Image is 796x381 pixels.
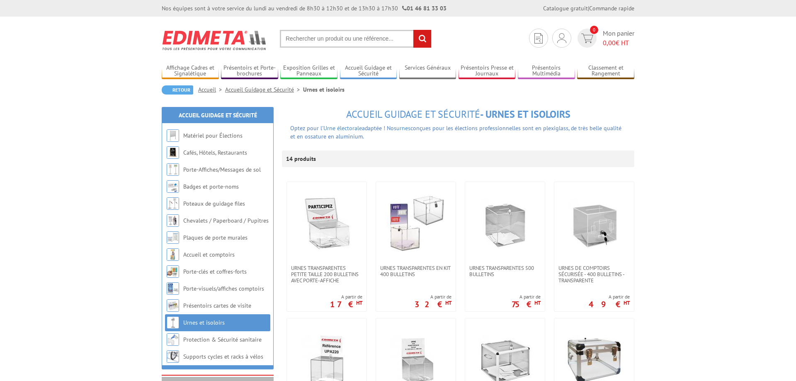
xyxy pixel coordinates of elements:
strong: 01 46 81 33 03 [402,5,447,12]
a: Supports cycles et racks à vélos [183,353,263,360]
div: | [543,4,634,12]
a: Matériel pour Élections [183,132,243,139]
a: Porte-clés et coffres-forts [183,268,247,275]
img: Urnes transparentes petite taille 200 bulletins avec porte-affiche [298,194,356,252]
img: Présentoirs cartes de visite [167,299,179,312]
input: rechercher [413,30,431,48]
a: Urnes et isoloirs [183,319,225,326]
a: Protection & Sécurité sanitaire [183,336,262,343]
span: € HT [603,38,634,48]
li: Urnes et isoloirs [303,85,345,94]
span: 0,00 [603,39,616,47]
a: Présentoirs et Porte-brochures [221,64,278,78]
p: 14 produits [286,150,317,167]
a: Exposition Grilles et Panneaux [280,64,337,78]
img: Cafés, Hôtels, Restaurants [167,146,179,159]
img: Porte-clés et coffres-forts [167,265,179,278]
font: Optez pour l' [290,124,323,132]
img: Matériel pour Élections [167,129,179,142]
img: Porte-Affiches/Messages de sol [167,163,179,176]
sup: HT [356,299,362,306]
a: Plaques de porte murales [183,234,248,241]
a: Chevalets / Paperboard / Pupitres [183,217,269,224]
input: Rechercher un produit ou une référence... [280,30,432,48]
p: 17 € [330,302,362,307]
img: Urnes et isoloirs [167,316,179,329]
span: Urnes transparentes en kit 400 bulletins [380,265,451,277]
span: Urnes transparentes 500 bulletins [469,265,541,277]
span: A partir de [512,294,541,300]
span: Nos [387,124,396,132]
span: Urnes de comptoirs sécurisée - 400 bulletins - transparente [558,265,630,284]
a: Présentoirs cartes de visite [183,302,251,309]
a: Porte-visuels/affiches comptoirs [183,285,264,292]
a: Urnes transparentes petite taille 200 bulletins avec porte-affiche [287,265,366,284]
a: Cafés, Hôtels, Restaurants [183,149,247,156]
img: Edimeta [162,25,267,56]
img: Accueil et comptoirs [167,248,179,261]
span: Accueil Guidage et Sécurité [346,108,480,121]
a: urnes [396,124,410,132]
a: Badges et porte-noms [183,183,239,190]
p: 49 € [589,302,630,307]
p: 75 € [512,302,541,307]
img: Poteaux de guidage files [167,197,179,210]
sup: HT [534,299,541,306]
img: Chevalets / Paperboard / Pupitres [167,214,179,227]
span: A partir de [330,294,362,300]
a: Catalogue gratuit [543,5,588,12]
img: devis rapide [557,33,566,43]
span: conçues pour les élections professionnelles sont en plexiglass, de très belle qualité et en ossat... [290,124,621,140]
a: Services Généraux [399,64,456,78]
img: devis rapide [534,33,543,44]
span: A partir de [589,294,630,300]
a: Accueil et comptoirs [183,251,235,258]
a: Présentoirs Multimédia [518,64,575,78]
img: Urnes de comptoirs sécurisée - 400 bulletins - transparente [565,194,623,252]
a: Accueil [198,86,225,93]
a: Porte-Affiches/Messages de sol [183,166,261,173]
a: Urne électorale [323,124,362,132]
span: adaptée ! [362,124,385,132]
a: Poteaux de guidage files [183,200,245,207]
a: Retour [162,85,193,95]
span: 0 [590,26,598,34]
a: devis rapide 0 Mon panier 0,00€ HT [575,29,634,48]
img: Badges et porte-noms [167,180,179,193]
span: Urnes transparentes petite taille 200 bulletins avec porte-affiche [291,265,362,284]
div: Nos équipes sont à votre service du lundi au vendredi de 8h30 à 12h30 et de 13h30 à 17h30 [162,4,447,12]
img: Urnes transparentes 500 bulletins [476,194,534,252]
a: Présentoirs Presse et Journaux [459,64,516,78]
a: Urnes de comptoirs sécurisée - 400 bulletins - transparente [554,265,634,284]
img: devis rapide [581,34,593,43]
p: 32 € [415,302,451,307]
a: Accueil Guidage et Sécurité [179,112,257,119]
a: Commande rapide [589,5,634,12]
h1: - Urnes et isoloirs [282,109,634,120]
a: Accueil Guidage et Sécurité [225,86,303,93]
span: A partir de [415,294,451,300]
sup: HT [624,299,630,306]
a: Accueil Guidage et Sécurité [340,64,397,78]
a: Classement et Rangement [577,64,634,78]
img: Urnes transparentes en kit 400 bulletins [387,194,445,252]
span: Mon panier [603,29,634,48]
sup: HT [445,299,451,306]
img: Porte-visuels/affiches comptoirs [167,282,179,295]
img: Plaques de porte murales [167,231,179,244]
a: Urnes transparentes 500 bulletins [465,265,545,277]
a: Urnes transparentes en kit 400 bulletins [376,265,456,277]
a: Affichage Cadres et Signalétique [162,64,219,78]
